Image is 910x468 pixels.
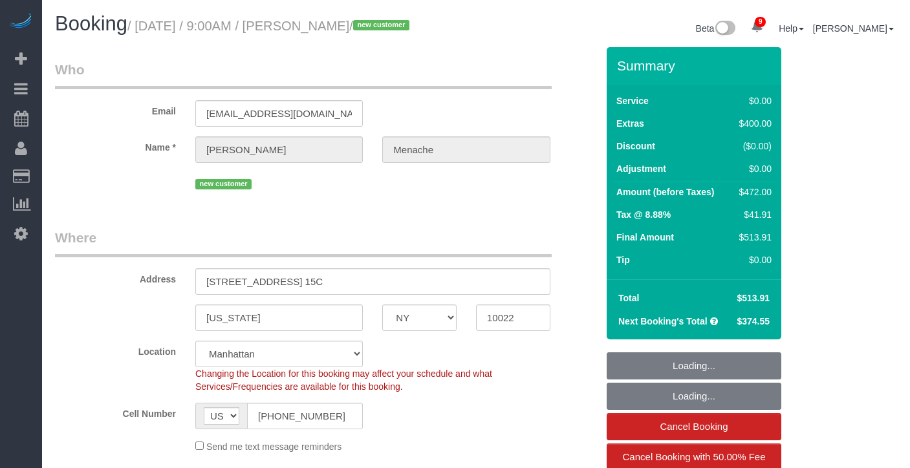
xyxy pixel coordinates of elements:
div: $400.00 [734,117,772,130]
input: Cell Number [247,403,363,429]
a: 9 [744,13,770,41]
div: $0.00 [734,94,772,107]
span: / [349,19,413,33]
label: Service [616,94,649,107]
label: Location [45,341,186,358]
label: Cell Number [45,403,186,420]
span: new customer [353,20,409,30]
label: Tip [616,253,630,266]
img: New interface [714,21,735,37]
label: Name * [45,136,186,154]
div: ($0.00) [734,140,772,153]
div: $472.00 [734,186,772,198]
strong: Total [618,293,639,303]
input: First Name [195,136,363,163]
label: Tax @ 8.88% [616,208,671,221]
label: Adjustment [616,162,666,175]
label: Email [45,100,186,118]
span: Changing the Location for this booking may affect your schedule and what Services/Frequencies are... [195,368,492,392]
a: Cancel Booking [607,413,781,440]
div: $41.91 [734,208,772,221]
label: Discount [616,140,655,153]
input: Zip Code [476,304,550,331]
small: / [DATE] / 9:00AM / [PERSON_NAME] [127,19,413,33]
div: $513.91 [734,231,772,244]
label: Address [45,268,186,286]
span: $374.55 [737,316,770,326]
strong: Next Booking's Total [618,316,708,326]
legend: Where [55,228,552,257]
span: 9 [755,17,766,27]
span: Booking [55,12,127,35]
label: Amount (before Taxes) [616,186,714,198]
a: Beta [696,23,736,34]
legend: Who [55,60,552,89]
span: Cancel Booking with 50.00% Fee [623,451,766,462]
div: $0.00 [734,162,772,175]
span: Send me text message reminders [206,441,341,452]
input: Email [195,100,363,127]
a: [PERSON_NAME] [813,23,894,34]
div: $0.00 [734,253,772,266]
input: City [195,304,363,331]
label: Final Amount [616,231,674,244]
label: Extras [616,117,644,130]
h3: Summary [617,58,775,73]
img: Automaid Logo [8,13,34,31]
span: new customer [195,179,252,189]
input: Last Name [382,136,550,163]
a: Help [779,23,804,34]
span: $513.91 [737,293,770,303]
